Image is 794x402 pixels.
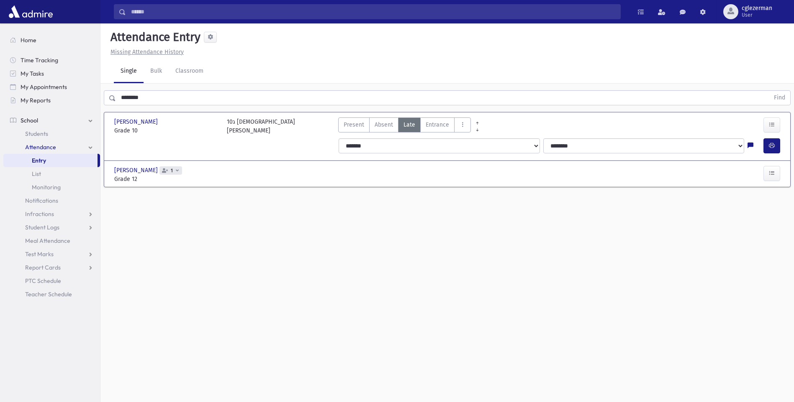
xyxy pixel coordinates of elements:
[21,70,44,77] span: My Tasks
[769,91,790,105] button: Find
[110,48,184,56] u: Missing Attendance History
[114,175,218,183] span: Grade 12
[3,234,100,247] a: Meal Attendance
[114,60,144,83] a: Single
[344,120,364,129] span: Present
[25,237,70,244] span: Meal Attendance
[25,210,54,218] span: Infractions
[21,117,38,124] span: School
[3,80,100,94] a: My Appointments
[25,224,59,231] span: Student Logs
[3,94,100,107] a: My Reports
[3,154,98,167] a: Entry
[742,5,772,12] span: cglezerman
[114,117,159,126] span: [PERSON_NAME]
[25,277,61,285] span: PTC Schedule
[25,197,58,204] span: Notifications
[3,221,100,234] a: Student Logs
[375,120,393,129] span: Absent
[3,288,100,301] a: Teacher Schedule
[227,117,295,135] div: 10ג [DEMOGRAPHIC_DATA] [PERSON_NAME]
[21,36,36,44] span: Home
[3,67,100,80] a: My Tasks
[3,207,100,221] a: Infractions
[144,60,169,83] a: Bulk
[114,166,159,175] span: [PERSON_NAME]
[21,97,51,104] span: My Reports
[25,250,54,258] span: Test Marks
[3,53,100,67] a: Time Tracking
[3,247,100,261] a: Test Marks
[25,130,48,137] span: Students
[3,127,100,140] a: Students
[32,157,46,164] span: Entry
[3,140,100,154] a: Attendance
[169,60,210,83] a: Classroom
[25,264,61,271] span: Report Cards
[25,290,72,298] span: Teacher Schedule
[3,114,100,127] a: School
[3,33,100,47] a: Home
[32,183,61,191] span: Monitoring
[114,126,218,135] span: Grade 10
[107,48,184,56] a: Missing Attendance History
[126,4,620,19] input: Search
[742,12,772,18] span: User
[338,117,471,135] div: AttTypes
[107,30,200,44] h5: Attendance Entry
[3,167,100,181] a: List
[7,3,55,20] img: AdmirePro
[25,143,56,151] span: Attendance
[403,120,415,129] span: Late
[3,274,100,288] a: PTC Schedule
[3,261,100,274] a: Report Cards
[21,83,67,91] span: My Appointments
[169,168,175,173] span: 1
[3,194,100,207] a: Notifications
[3,181,100,194] a: Monitoring
[21,56,58,64] span: Time Tracking
[426,120,449,129] span: Entrance
[32,170,41,178] span: List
